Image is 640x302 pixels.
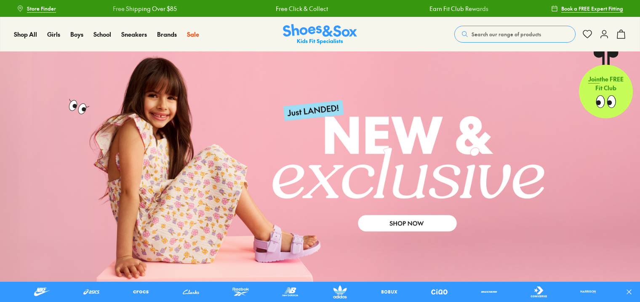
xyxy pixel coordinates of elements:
[157,30,177,38] span: Brands
[561,5,623,12] span: Book a FREE Expert Fitting
[47,30,60,39] a: Girls
[588,75,600,83] span: Join
[93,30,111,39] a: School
[429,4,488,13] a: Earn Fit Club Rewards
[454,26,576,43] button: Search our range of products
[121,30,147,38] span: Sneakers
[70,30,83,39] a: Boys
[14,30,37,39] a: Shop All
[14,30,37,38] span: Shop All
[27,5,56,12] span: Store Finder
[70,30,83,38] span: Boys
[187,30,199,39] a: Sale
[17,1,56,16] a: Store Finder
[187,30,199,38] span: Sale
[275,4,328,13] a: Free Click & Collect
[47,30,60,38] span: Girls
[283,24,357,45] a: Shoes & Sox
[93,30,111,38] span: School
[112,4,176,13] a: Free Shipping Over $85
[472,30,541,38] span: Search our range of products
[157,30,177,39] a: Brands
[283,24,357,45] img: SNS_Logo_Responsive.svg
[579,68,633,99] p: the FREE Fit Club
[579,51,633,119] a: Jointhe FREE Fit Club
[551,1,623,16] a: Book a FREE Expert Fitting
[121,30,147,39] a: Sneakers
